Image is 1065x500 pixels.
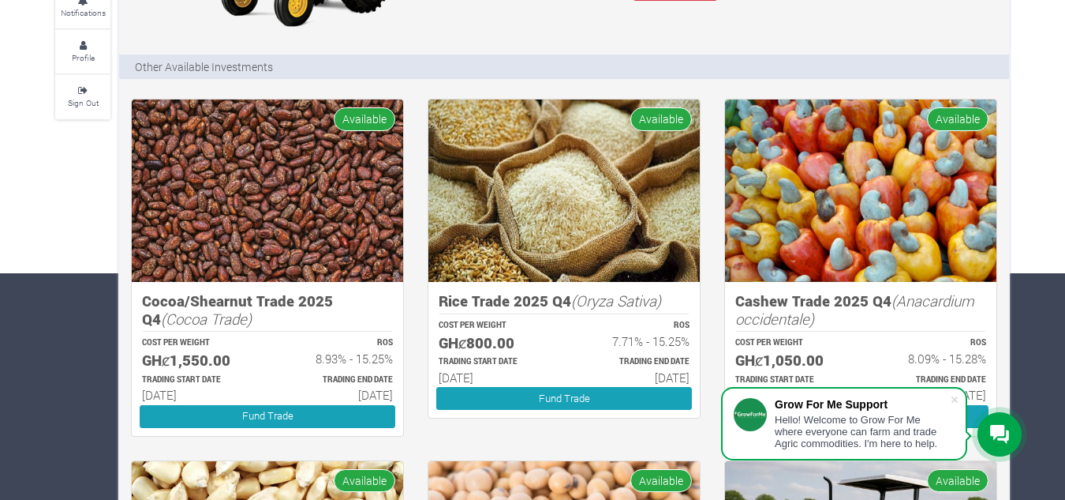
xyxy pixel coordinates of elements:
[142,292,393,328] h5: Cocoa/Shearnut Trade 2025 Q4
[282,337,393,349] p: ROS
[436,387,692,410] a: Fund Trade
[578,320,689,332] p: ROS
[439,334,550,352] h5: GHȼ800.00
[875,374,986,386] p: Estimated Trading End Date
[132,100,403,282] img: growforme image
[140,405,395,428] a: Fund Trade
[68,97,99,108] small: Sign Out
[439,320,550,332] p: COST PER WEIGHT
[775,414,950,449] div: Hello! Welcome to Grow For Me where everyone can farm and trade Agric commodities. I'm here to help.
[428,100,700,282] img: growforme image
[875,352,986,366] h6: 8.09% - 15.28%
[282,388,393,402] h6: [DATE]
[439,292,689,310] h5: Rice Trade 2025 Q4
[927,469,988,492] span: Available
[142,337,253,349] p: COST PER WEIGHT
[735,337,846,349] p: COST PER WEIGHT
[735,291,974,329] i: (Anacardium occidentale)
[135,58,273,75] p: Other Available Investments
[142,374,253,386] p: Estimated Trading Start Date
[282,352,393,366] h6: 8.93% - 15.25%
[578,370,689,385] h6: [DATE]
[735,374,846,386] p: Estimated Trading Start Date
[282,374,393,386] p: Estimated Trading End Date
[142,352,253,370] h5: GHȼ1,550.00
[927,107,988,130] span: Available
[735,352,846,370] h5: GHȼ1,050.00
[735,292,986,328] h5: Cashew Trade 2025 Q4
[725,100,996,282] img: growforme image
[578,334,689,348] h6: 7.71% - 15.25%
[161,309,252,329] i: (Cocoa Trade)
[775,398,950,411] div: Grow For Me Support
[630,107,692,130] span: Available
[55,30,110,73] a: Profile
[630,469,692,492] span: Available
[439,370,550,385] h6: [DATE]
[55,75,110,118] a: Sign Out
[571,291,661,310] i: (Oryza Sativa)
[439,356,550,368] p: Estimated Trading Start Date
[334,469,395,492] span: Available
[875,337,986,349] p: ROS
[578,356,689,368] p: Estimated Trading End Date
[72,52,95,63] small: Profile
[142,388,253,402] h6: [DATE]
[334,107,395,130] span: Available
[61,7,106,18] small: Notifications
